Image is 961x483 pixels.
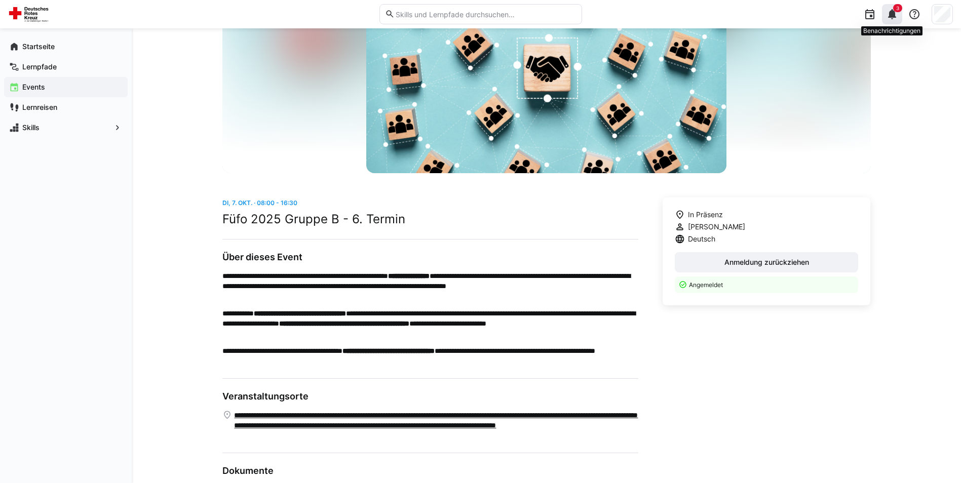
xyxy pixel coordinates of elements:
[222,252,638,263] h3: Über dieses Event
[222,212,638,227] h2: Füfo 2025 Gruppe B - 6. Termin
[689,280,853,289] p: Angemeldet
[395,10,576,19] input: Skills und Lernpfade durchsuchen…
[222,465,638,476] h3: Dokumente
[688,210,723,220] span: In Präsenz
[896,5,899,11] span: 3
[688,234,715,244] span: Deutsch
[688,222,745,232] span: [PERSON_NAME]
[222,199,297,207] span: Di, 7. Okt. · 08:00 - 16:30
[675,252,859,272] button: Anmeldung zurückziehen
[222,391,638,402] h3: Veranstaltungsorte
[723,257,811,267] span: Anmeldung zurückziehen
[861,26,922,35] div: Benachrichtigungen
